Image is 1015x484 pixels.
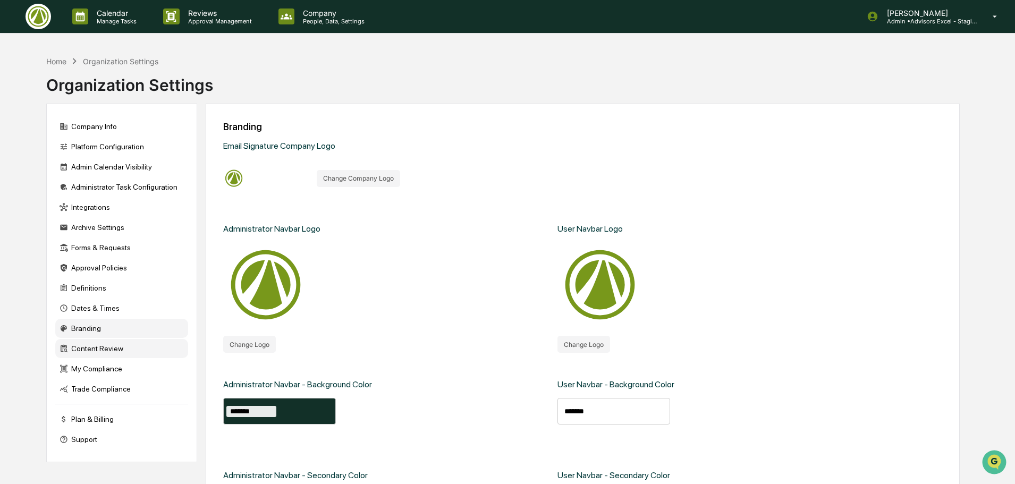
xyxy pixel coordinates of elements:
a: 🗄️Attestations [73,213,136,232]
div: Start new chat [48,81,174,92]
p: Manage Tasks [88,18,142,25]
div: Plan & Billing [55,410,188,429]
div: Branding [223,121,942,132]
span: [DATE] [94,145,116,153]
a: 🖐️Preclearance [6,213,73,232]
img: logo [26,4,51,29]
button: See all [165,116,193,129]
div: Past conversations [11,118,71,126]
button: Start new chat [181,84,193,97]
p: [PERSON_NAME] [878,9,977,18]
span: [PERSON_NAME] [33,145,86,153]
div: 🗄️ [77,218,86,227]
img: 8933085812038_c878075ebb4cc5468115_72.jpg [22,81,41,100]
div: Support [55,430,188,449]
span: [PERSON_NAME] [33,173,86,182]
img: 1746055101610-c473b297-6a78-478c-a979-82029cc54cd1 [21,174,30,182]
img: Adnmin Logo [223,242,308,327]
div: Email Signature Company Logo [223,141,547,151]
div: User Navbar Logo [557,224,623,234]
a: 🔎Data Lookup [6,233,71,252]
div: User Navbar - Secondary Color [557,470,670,480]
a: Powered byPylon [75,263,129,271]
p: People, Data, Settings [294,18,370,25]
p: How can we help? [11,22,193,39]
div: Administrator Navbar Logo [223,224,320,234]
p: Calendar [88,9,142,18]
div: Administrator Navbar - Secondary Color [223,470,368,480]
img: 1746055101610-c473b297-6a78-478c-a979-82029cc54cd1 [11,81,30,100]
img: 1746055101610-c473b297-6a78-478c-a979-82029cc54cd1 [21,145,30,154]
p: Company [294,9,370,18]
div: Forms & Requests [55,238,188,257]
iframe: Open customer support [981,449,1010,478]
p: Admin • Advisors Excel - Staging [878,18,977,25]
div: Dates & Times [55,299,188,318]
img: Organization Logo [223,168,308,189]
p: Reviews [180,9,257,18]
div: Integrations [55,198,188,217]
div: Organization Settings [83,57,158,66]
div: Trade Compliance [55,379,188,398]
div: Content Review [55,339,188,358]
span: [DATE] [94,173,116,182]
div: 🔎 [11,239,19,247]
p: Approval Management [180,18,257,25]
button: Change Logo [223,336,276,353]
div: Admin Calendar Visibility [55,157,188,176]
span: • [88,145,92,153]
div: Branding [55,319,188,338]
img: User Logo [557,242,642,327]
button: Change Company Logo [317,170,400,187]
div: User Navbar - Background Color [557,379,674,389]
div: We're available if you need us! [48,92,146,100]
img: Jack Rasmussen [11,163,28,180]
span: Pylon [106,264,129,271]
span: Attestations [88,217,132,228]
div: Platform Configuration [55,137,188,156]
div: Approval Policies [55,258,188,277]
div: Administrator Navbar - Background Color [223,379,372,389]
button: Change Logo [557,336,610,353]
div: Archive Settings [55,218,188,237]
img: Jack Rasmussen [11,134,28,151]
div: My Compliance [55,359,188,378]
span: • [88,173,92,182]
div: Organization Settings [46,67,213,95]
span: Preclearance [21,217,69,228]
div: Company Info [55,117,188,136]
div: Home [46,57,66,66]
div: Administrator Task Configuration [55,177,188,197]
div: Definitions [55,278,188,298]
div: 🖐️ [11,218,19,227]
span: Data Lookup [21,237,67,248]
